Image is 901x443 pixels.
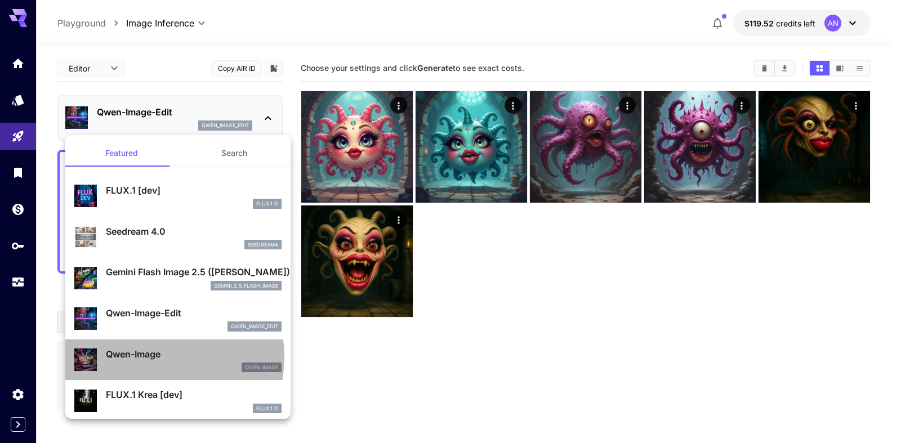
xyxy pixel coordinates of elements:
[65,140,178,167] button: Featured
[256,200,278,208] p: FLUX.1 D
[214,282,278,290] p: gemini_2_5_flash_image
[245,364,278,372] p: Qwen Image
[106,225,282,238] p: Seedream 4.0
[106,184,282,197] p: FLUX.1 [dev]
[74,179,282,213] div: FLUX.1 [dev]FLUX.1 D
[106,347,282,361] p: Qwen-Image
[106,265,282,279] p: Gemini Flash Image 2.5 ([PERSON_NAME])
[106,306,282,320] p: Qwen-Image-Edit
[74,343,282,377] div: Qwen-ImageQwen Image
[248,241,278,249] p: seedream4
[74,383,282,418] div: FLUX.1 Krea [dev]FLUX.1 D
[178,140,291,167] button: Search
[231,323,278,330] p: qwen_image_edit
[256,405,278,413] p: FLUX.1 D
[74,261,282,295] div: Gemini Flash Image 2.5 ([PERSON_NAME])gemini_2_5_flash_image
[74,302,282,336] div: Qwen-Image-Editqwen_image_edit
[106,388,282,401] p: FLUX.1 Krea [dev]
[74,220,282,254] div: Seedream 4.0seedream4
